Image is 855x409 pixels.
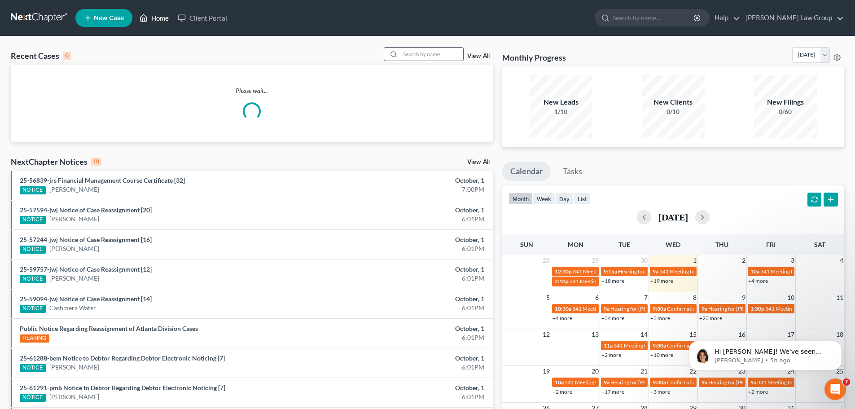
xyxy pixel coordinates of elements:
span: 9:30a [653,342,666,349]
span: Sun [520,241,533,248]
div: New Clients [642,97,705,107]
button: go back [6,4,23,21]
div: Close [158,4,174,20]
div: Hi [PERSON_NAME]! We've seen users experience this when filing attempts are too close together. W... [7,203,147,309]
button: Send a message… [154,290,168,305]
span: 10a [555,379,564,386]
div: You’ll get replies here and in your email:✉️[EMAIL_ADDRESS][DOMAIN_NAME]Our usual reply time🕒A fe... [7,107,147,176]
span: Sat [814,241,825,248]
div: Emma says… [7,203,172,329]
div: NOTICE [20,246,46,254]
div: ECF Filing ErrorsCommon resolutions to filing error messages [15,262,140,304]
div: Emma says… [7,182,172,203]
span: 7 [843,378,850,386]
span: 10:30a [555,305,571,312]
span: Confirmation Hearing for [PERSON_NAME] & [PERSON_NAME] [667,305,817,312]
span: 12:30p [555,268,572,275]
div: October, 1 [335,295,484,303]
a: Help [710,10,740,26]
div: NOTICE [20,216,46,224]
h2: [DATE] [658,212,688,222]
div: NOTICE [20,364,46,372]
a: Cashmera Wafer [49,303,96,312]
div: HEARING [20,334,49,343]
button: Start recording [57,294,64,301]
div: 7:00PM [335,185,484,194]
span: 2:10p [555,278,569,285]
a: +23 more [699,315,722,321]
div: NOTICE [20,305,46,313]
span: 9a [653,268,658,275]
div: New Filings [754,97,817,107]
span: New Case [94,15,124,22]
a: +2 more [748,388,768,395]
a: +4 more [748,277,768,284]
span: 9a [604,379,609,386]
p: Please wait... [11,86,493,95]
input: Search by name... [613,9,695,26]
span: 9 [741,292,746,303]
span: Wed [666,241,680,248]
div: [DATE] [7,51,172,63]
span: 3 [790,255,795,266]
div: FYI, Having this problem here in [GEOGRAPHIC_DATA]. [GEOGRAPHIC_DATA]. [32,63,172,100]
a: 25-59094-jwj Notice of Case Reassignment [14] [20,295,152,303]
a: [PERSON_NAME] [49,185,99,194]
button: week [533,193,555,205]
span: 29 [591,255,600,266]
a: Public Notice Regarding Reassignment of Atlanta Division Cases [20,325,198,332]
span: 341 Meeting for [PERSON_NAME] [565,379,645,386]
div: Operator says… [7,107,172,183]
div: October, 1 [335,324,484,333]
span: 28 [542,255,551,266]
a: +19 more [650,277,673,284]
h3: Monthly Progress [502,52,566,63]
a: +4 more [552,315,572,321]
a: [PERSON_NAME] Law Group [741,10,844,26]
a: View All [467,159,490,165]
span: 341 Meeting for [PERSON_NAME] [572,305,653,312]
a: 25-56839-jrs Financial Management Course Certificate [32] [20,176,185,184]
a: Tasks [555,162,590,181]
b: [PERSON_NAME] [39,185,89,191]
img: Profile image for Operator [26,5,40,19]
p: Message from Emma, sent 5h ago [39,35,155,43]
span: 9:15a [604,268,617,275]
div: October, 1 [335,235,484,244]
span: 19 [542,366,551,377]
div: Recent Cases [11,50,71,61]
a: +17 more [601,388,624,395]
button: Upload attachment [14,294,21,301]
span: Thu [715,241,728,248]
div: 1/10 [530,107,592,116]
div: FYI, Having this problem here in [GEOGRAPHIC_DATA]. [GEOGRAPHIC_DATA]. [39,68,165,95]
span: 9:30a [653,305,666,312]
a: +2 more [552,388,572,395]
a: Client Portal [173,10,232,26]
b: [EMAIL_ADDRESS][DOMAIN_NAME] [14,131,86,147]
span: 341 Meeting for [PERSON_NAME][US_STATE] [573,268,681,275]
p: The team can also help [44,11,112,20]
span: Hi [PERSON_NAME]! We've seen users experience this when filing attempts are too close together. W... [39,26,152,87]
a: [PERSON_NAME] [49,392,99,401]
span: 9a [750,379,756,386]
a: +3 more [650,315,670,321]
a: Calendar [502,162,551,181]
span: Fri [766,241,776,248]
button: day [555,193,574,205]
span: 9:30a [653,379,666,386]
iframe: Intercom notifications message [675,322,855,385]
span: 20 [591,366,600,377]
a: +3 more [650,388,670,395]
div: You’ll get replies here and in your email: ✉️ [14,113,140,148]
span: Hearing for [PERSON_NAME] & [PERSON_NAME] [708,305,826,312]
span: Confirmation Hearing for [PERSON_NAME] [667,342,770,349]
a: [PERSON_NAME] [49,363,99,372]
div: October, 1 [335,354,484,363]
span: 10a [750,268,759,275]
button: month [509,193,533,205]
span: 21 [640,366,649,377]
div: October, 1 [335,206,484,215]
